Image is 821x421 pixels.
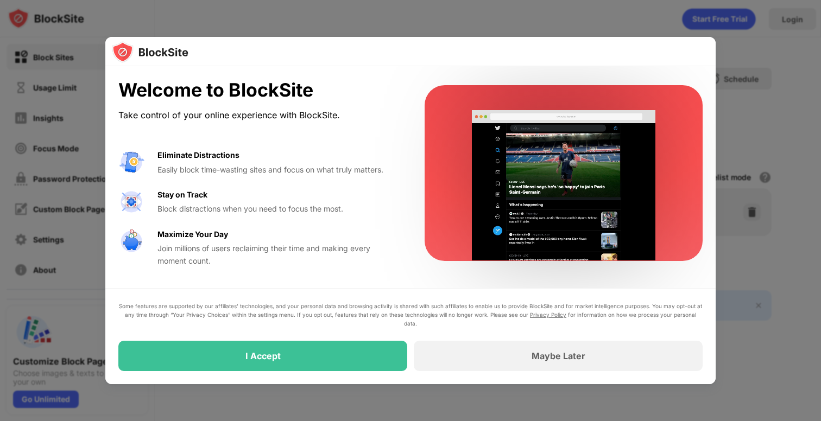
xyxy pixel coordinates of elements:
[157,228,228,240] div: Maximize Your Day
[532,350,585,361] div: Maybe Later
[157,164,399,176] div: Easily block time-wasting sites and focus on what truly matters.
[118,189,144,215] img: value-focus.svg
[157,149,239,161] div: Eliminate Distractions
[157,203,399,215] div: Block distractions when you need to focus the most.
[118,149,144,175] img: value-avoid-distractions.svg
[157,189,207,201] div: Stay on Track
[157,243,399,267] div: Join millions of users reclaiming their time and making every moment count.
[530,311,566,318] a: Privacy Policy
[118,302,703,328] div: Some features are supported by our affiliates’ technologies, and your personal data and browsing ...
[245,350,281,361] div: I Accept
[118,228,144,254] img: value-safe-time.svg
[112,41,188,63] img: logo-blocksite.svg
[118,107,399,123] div: Take control of your online experience with BlockSite.
[118,79,399,101] div: Welcome to BlockSite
